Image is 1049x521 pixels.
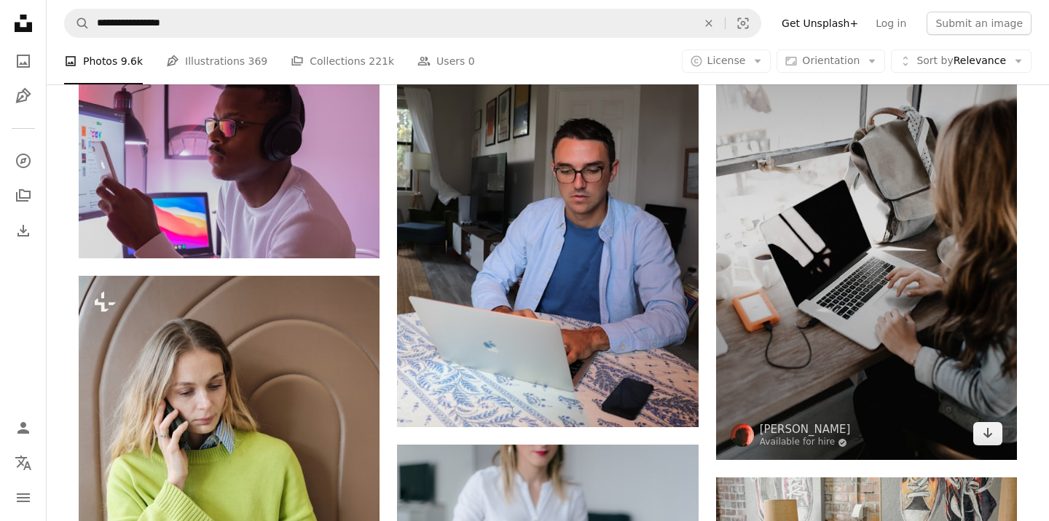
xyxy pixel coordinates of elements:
form: Find visuals sitewide [64,9,761,38]
a: Illustrations [9,81,38,111]
a: Illustrations 369 [166,38,267,84]
button: Orientation [777,49,885,73]
a: Log in [867,12,915,35]
button: Submit an image [927,12,1032,35]
span: 0 [468,53,475,69]
button: Clear [693,9,725,37]
a: Get Unsplash+ [773,12,867,35]
button: Menu [9,483,38,512]
a: [PERSON_NAME] [760,422,851,437]
a: Log in / Sign up [9,413,38,442]
a: Download [973,422,1002,445]
button: License [682,49,771,73]
a: girl wearing grey long-sleeved shirt using MacBook Pro on brown wooden table [716,228,1017,241]
span: License [707,55,746,66]
a: Explore [9,146,38,175]
img: man in white crew neck shirt wearing black headphones [79,57,380,258]
button: Search Unsplash [65,9,90,37]
img: Go to Andrew Neel's profile [731,423,754,447]
a: Users 0 [417,38,475,84]
button: Sort byRelevance [891,49,1032,73]
span: 369 [248,53,268,69]
span: Sort by [916,55,953,66]
a: Collections 221k [291,38,394,84]
a: Download History [9,216,38,245]
a: Available for hire [760,437,851,448]
span: 221k [369,53,394,69]
button: Language [9,448,38,477]
a: man in white dress shirt and blue necktie [397,243,698,256]
a: a woman on the phone [79,494,380,507]
a: Photos [9,47,38,76]
span: Relevance [916,54,1006,68]
img: man in white dress shirt and blue necktie [397,73,698,427]
a: man in white crew neck shirt wearing black headphones [79,151,380,164]
button: Visual search [726,9,761,37]
span: Orientation [802,55,860,66]
a: Home — Unsplash [9,9,38,41]
img: girl wearing grey long-sleeved shirt using MacBook Pro on brown wooden table [716,9,1017,460]
a: Collections [9,181,38,210]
